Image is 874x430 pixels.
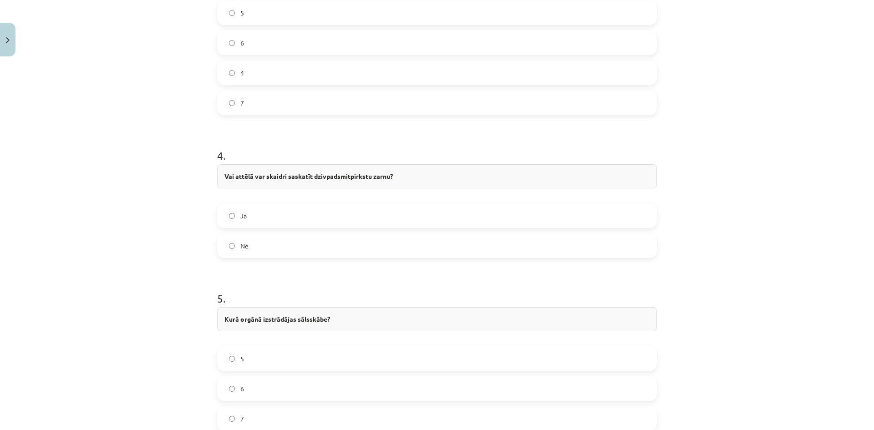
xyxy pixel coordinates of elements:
span: 5 [240,8,244,18]
input: 5 [229,356,235,362]
input: 7 [229,416,235,422]
span: 7 [240,98,244,108]
span: Jā [240,211,247,221]
span: 6 [240,384,244,394]
span: 7 [240,414,244,424]
span: 5 [240,354,244,364]
h1: 5 . [217,276,657,304]
h1: 4 . [217,133,657,162]
strong: Kurā orgānā izstrādājas sālsskābe? [224,315,330,323]
span: 6 [240,38,244,48]
input: Nē [229,243,235,249]
input: 5 [229,10,235,16]
input: 7 [229,100,235,106]
img: icon-close-lesson-0947bae3869378f0d4975bcd49f059093ad1ed9edebbc8119c70593378902aed.svg [6,37,10,43]
input: 4 [229,70,235,76]
span: Nē [240,241,249,251]
input: 6 [229,40,235,46]
span: 4 [240,68,244,78]
input: 6 [229,386,235,392]
strong: Vai attēlā var skaidri saskatīt dzivpadsmitpirkstu zarnu? [224,172,393,180]
input: Jā [229,213,235,219]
